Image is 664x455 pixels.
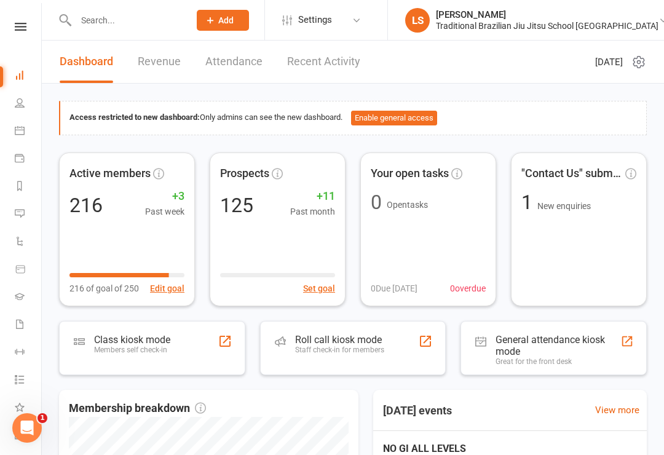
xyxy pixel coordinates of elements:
[298,6,332,34] span: Settings
[15,395,42,422] a: What's New
[405,8,430,33] div: LS
[220,196,253,215] div: 125
[12,413,42,443] iframe: Intercom live chat
[303,282,335,295] button: Set goal
[371,192,382,212] div: 0
[138,41,181,83] a: Revenue
[150,282,184,295] button: Edit goal
[69,111,637,125] div: Only admins can see the new dashboard.
[15,173,42,201] a: Reports
[15,90,42,118] a: People
[69,165,151,183] span: Active members
[595,55,623,69] span: [DATE]
[537,201,591,211] span: New enquiries
[295,334,384,346] div: Roll call kiosk mode
[290,188,335,205] span: +11
[205,41,263,83] a: Attendance
[145,188,184,205] span: +3
[521,191,537,214] span: 1
[450,282,486,295] span: 0 overdue
[521,165,623,183] span: "Contact Us" submissions
[218,15,234,25] span: Add
[496,334,620,357] div: General attendance kiosk mode
[287,41,360,83] a: Recent Activity
[351,111,437,125] button: Enable general access
[15,118,42,146] a: Calendar
[72,12,181,29] input: Search...
[436,9,658,20] div: [PERSON_NAME]
[290,205,335,218] span: Past month
[15,256,42,284] a: Product Sales
[60,41,113,83] a: Dashboard
[295,346,384,354] div: Staff check-in for members
[15,146,42,173] a: Payments
[197,10,249,31] button: Add
[94,334,170,346] div: Class kiosk mode
[436,20,658,31] div: Traditional Brazilian Jiu Jitsu School [GEOGRAPHIC_DATA]
[94,346,170,354] div: Members self check-in
[496,357,620,366] div: Great for the front desk
[145,205,184,218] span: Past week
[69,196,103,215] div: 216
[69,282,139,295] span: 216 of goal of 250
[371,165,449,183] span: Your open tasks
[15,63,42,90] a: Dashboard
[38,413,47,423] span: 1
[595,403,639,417] a: View more
[371,282,417,295] span: 0 Due [DATE]
[69,400,206,417] span: Membership breakdown
[387,200,428,210] span: Open tasks
[373,400,462,422] h3: [DATE] events
[220,165,269,183] span: Prospects
[69,113,200,122] strong: Access restricted to new dashboard:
